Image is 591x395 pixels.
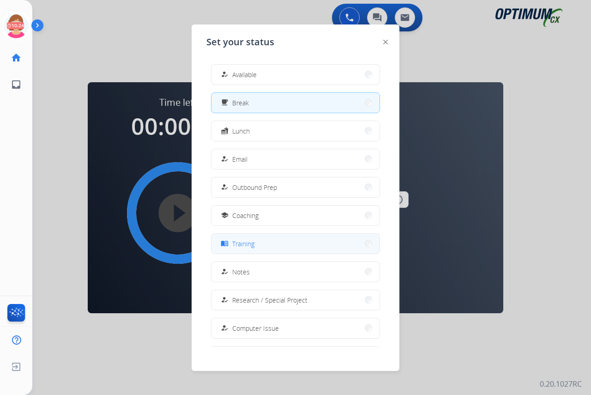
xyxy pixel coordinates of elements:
button: Outbound Prep [211,177,380,197]
mat-icon: how_to_reg [221,155,229,163]
mat-icon: school [221,212,229,219]
button: Lunch [211,121,380,141]
span: Coaching [232,211,259,220]
mat-icon: fastfood [221,127,229,135]
span: Outbound Prep [232,182,277,192]
mat-icon: how_to_reg [221,324,229,332]
span: Lunch [232,126,250,136]
mat-icon: home [11,52,22,63]
button: Email [211,149,380,169]
button: Notes [211,262,380,282]
mat-icon: how_to_reg [221,268,229,276]
button: Coaching [211,206,380,225]
span: Notes [232,267,250,277]
button: Computer Issue [211,318,380,338]
button: Available [211,65,380,85]
button: Research / Special Project [211,290,380,310]
span: Training [232,239,254,249]
button: Training [211,234,380,254]
span: Break [232,98,249,108]
span: Set your status [206,36,274,49]
span: Research / Special Project [232,295,308,305]
span: Computer Issue [232,323,279,333]
mat-icon: how_to_reg [221,183,229,191]
img: close-button [383,40,388,44]
button: Internet Issue [211,346,380,366]
span: Email [232,154,247,164]
mat-icon: menu_book [221,240,229,248]
span: Available [232,70,257,79]
mat-icon: inbox [11,79,22,90]
mat-icon: free_breakfast [221,99,229,107]
button: Break [211,93,380,113]
mat-icon: how_to_reg [221,296,229,304]
mat-icon: how_to_reg [221,71,229,79]
p: 0.20.1027RC [540,378,582,389]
